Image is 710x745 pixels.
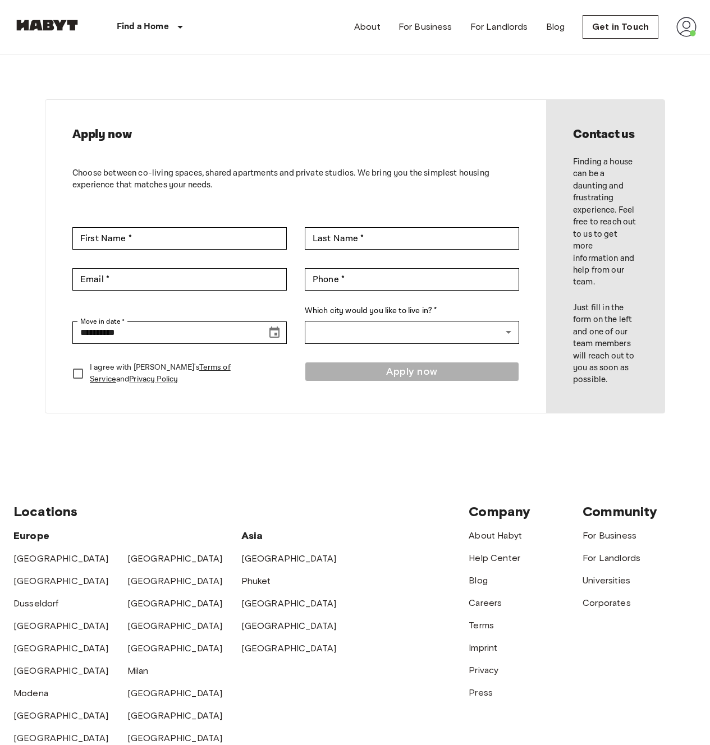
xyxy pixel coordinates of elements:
[583,15,658,39] a: Get in Touch
[470,20,528,34] a: For Landlords
[127,733,223,743] a: [GEOGRAPHIC_DATA]
[129,374,178,384] a: Privacy Policy
[305,305,519,317] label: Which city would you like to live in? *
[13,733,109,743] a: [GEOGRAPHIC_DATA]
[469,575,488,586] a: Blog
[573,156,638,288] p: Finding a house can be a daunting and frustrating experience. Feel free to reach out to us to get...
[583,503,657,519] span: Community
[127,620,223,631] a: [GEOGRAPHIC_DATA]
[90,362,278,385] p: I agree with [PERSON_NAME]'s and
[583,597,631,608] a: Corporates
[469,530,522,541] a: About Habyt
[354,20,381,34] a: About
[13,643,109,654] a: [GEOGRAPHIC_DATA]
[469,687,493,698] a: Press
[13,665,109,676] a: [GEOGRAPHIC_DATA]
[13,530,49,542] span: Europe
[80,316,125,326] label: Move in date
[13,20,81,31] img: Habyt
[398,20,452,34] a: For Business
[13,503,77,519] span: Locations
[127,553,223,564] a: [GEOGRAPHIC_DATA]
[241,643,337,654] a: [GEOGRAPHIC_DATA]
[469,642,497,653] a: Imprint
[469,597,502,608] a: Careers
[241,576,271,586] a: Phuket
[241,553,337,564] a: [GEOGRAPHIC_DATA]
[583,530,636,541] a: For Business
[127,643,223,654] a: [GEOGRAPHIC_DATA]
[676,17,697,37] img: avatar
[13,598,59,609] a: Dusseldorf
[117,20,169,34] p: Find a Home
[573,127,638,142] h2: Contact us
[241,598,337,609] a: [GEOGRAPHIC_DATA]
[90,362,231,384] a: Terms of Service
[573,302,638,386] p: Just fill in the form on the left and one of our team members will reach out to you as soon as po...
[241,620,337,631] a: [GEOGRAPHIC_DATA]
[13,620,109,631] a: [GEOGRAPHIC_DATA]
[127,665,149,676] a: Milan
[469,503,530,519] span: Company
[263,321,286,344] button: Choose date, selected date is Sep 16, 2025
[469,665,498,675] a: Privacy
[13,576,109,586] a: [GEOGRAPHIC_DATA]
[583,553,640,563] a: For Landlords
[13,710,109,721] a: [GEOGRAPHIC_DATA]
[13,688,48,698] a: Modena
[469,620,494,631] a: Terms
[72,167,519,191] p: Choose between co-living spaces, shared apartments and private studios. We bring you the simplest...
[127,598,223,609] a: [GEOGRAPHIC_DATA]
[127,576,223,586] a: [GEOGRAPHIC_DATA]
[127,688,223,698] a: [GEOGRAPHIC_DATA]
[241,530,263,542] span: Asia
[72,127,519,142] h2: Apply now
[469,553,520,563] a: Help Center
[13,553,109,564] a: [GEOGRAPHIC_DATA]
[127,710,223,721] a: [GEOGRAPHIC_DATA]
[546,20,565,34] a: Blog
[583,575,630,586] a: Universities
